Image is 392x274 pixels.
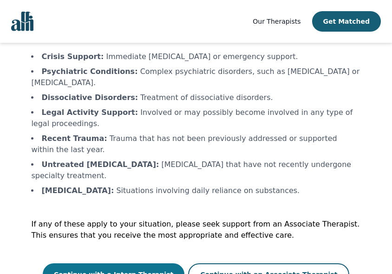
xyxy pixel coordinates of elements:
[253,18,301,25] span: Our Therapists
[31,159,360,181] li: [MEDICAL_DATA] that have not recently undergone specialty treatment.
[41,93,138,102] b: Dissociative Disorders :
[41,134,107,143] b: Recent Trauma :
[31,219,360,241] p: If any of these apply to your situation, please seek support from an Associate Therapist. This en...
[41,160,159,169] b: Untreated [MEDICAL_DATA] :
[41,52,104,61] b: Crisis Support :
[41,108,138,117] b: Legal Activity Support :
[312,11,381,32] button: Get Matched
[31,51,360,62] li: Immediate [MEDICAL_DATA] or emergency support.
[11,12,33,31] img: alli logo
[31,92,360,103] li: Treatment of dissociative disorders.
[31,185,360,196] li: Situations involving daily reliance on substances.
[31,133,360,155] li: Trauma that has not been previously addressed or supported within the last year.
[31,107,360,129] li: Involved or may possibly become involved in any type of legal proceedings.
[41,67,137,76] b: Psychiatric Conditions :
[31,66,360,88] li: Complex psychiatric disorders, such as [MEDICAL_DATA] or [MEDICAL_DATA].
[253,16,301,27] a: Our Therapists
[41,186,114,195] b: [MEDICAL_DATA] :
